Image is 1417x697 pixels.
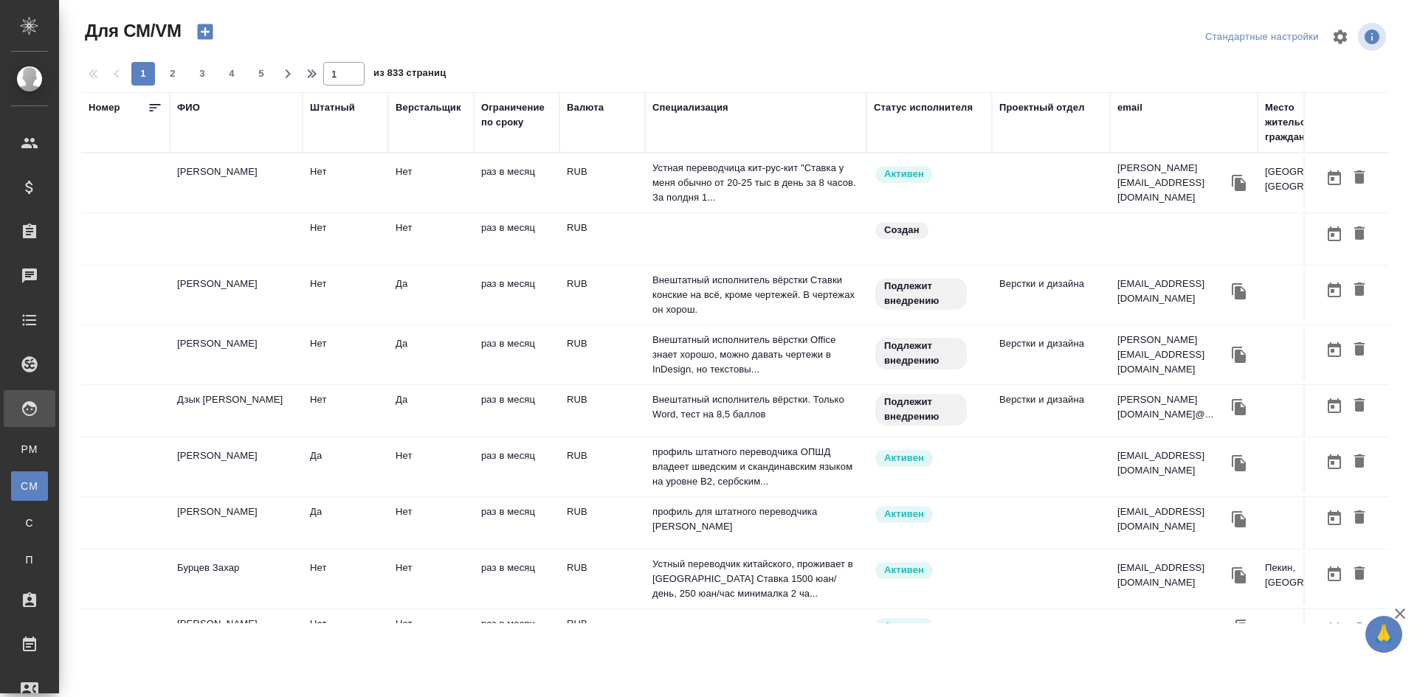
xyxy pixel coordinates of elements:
button: 4 [220,62,244,86]
td: раз в месяц [474,329,559,381]
p: [PERSON_NAME][EMAIL_ADDRESS][DOMAIN_NAME] [1117,333,1228,377]
td: раз в месяц [474,213,559,265]
button: 3 [190,62,214,86]
button: Удалить [1347,392,1372,420]
td: Нет [388,553,474,605]
span: С [18,516,41,530]
div: email [1117,100,1142,115]
p: ElinaGenie1991@yande... [1117,620,1232,635]
div: Свежая кровь: на первые 3 заказа по тематике ставь редактора и фиксируй оценки [874,336,985,371]
div: Место жительства(Город), гражданство [1265,100,1383,145]
div: Верстальщик [396,100,461,115]
td: RUB [559,609,645,661]
button: Открыть календарь загрузки [1322,277,1347,304]
button: 🙏 [1365,616,1402,653]
p: Подлежит внедрению [884,395,958,424]
p: профиль штатного переводчика ОПШД владеет шведским и скандинавским языком на уровне В2, сербским... [652,445,859,489]
div: Ограничение по сроку [481,100,552,130]
div: Рядовой исполнитель: назначай с учетом рейтинга [874,617,985,637]
span: 2 [161,66,185,81]
p: [PERSON_NAME][EMAIL_ADDRESS][DOMAIN_NAME] [1117,161,1228,205]
td: раз в месяц [474,385,559,437]
td: [GEOGRAPHIC_DATA], [GEOGRAPHIC_DATA] [1258,157,1390,209]
button: Удалить [1347,336,1372,364]
button: Скопировать [1232,617,1254,639]
button: 5 [249,62,273,86]
td: раз в месяц [474,269,559,321]
a: С [11,508,48,538]
button: 2 [161,62,185,86]
div: Проектный отдел [999,100,1085,115]
a: PM [11,434,48,464]
p: Внештатный исполнитель вёрстки. Только Word, тест на 8,5 баллов [652,392,859,422]
button: Открыть календарь загрузки [1322,448,1347,476]
td: RUB [559,213,645,265]
td: Нет [388,441,474,493]
td: раз в месяц [474,553,559,605]
div: Свежая кровь: на первые 3 заказа по тематике ставь редактора и фиксируй оценки [874,392,985,427]
button: Удалить [1347,561,1372,588]
td: RUB [559,497,645,549]
div: Номер [89,100,120,115]
a: П [11,545,48,575]
p: Активен [884,167,924,181]
td: раз в месяц [474,497,559,549]
span: 5 [249,66,273,81]
td: раз в месяц [474,609,559,661]
p: [EMAIL_ADDRESS][DOMAIN_NAME] [1117,448,1228,478]
td: раз в месяц [474,157,559,209]
p: [EMAIL_ADDRESS][DOMAIN_NAME] [1117,561,1228,590]
div: Свежая кровь: на первые 3 заказа по тематике ставь редактора и фиксируй оценки [874,277,985,311]
td: Нет [388,157,474,209]
button: Скопировать [1228,172,1250,194]
button: Скопировать [1228,280,1250,302]
td: [PERSON_NAME] [170,497,303,549]
div: Штатный [310,100,355,115]
button: Скопировать [1228,564,1250,586]
td: Верстки и дизайна [992,329,1110,381]
div: Рядовой исполнитель: назначай с учетом рейтинга [874,504,985,524]
p: [PERSON_NAME][DOMAIN_NAME]@... [1117,392,1228,422]
p: Устный переводчик китайского, проживает в [GEOGRAPHIC_DATA] Ставка 1500 юан/день, 250 юан/час мин... [652,557,859,601]
button: Удалить [1347,617,1372,644]
td: Нет [303,213,388,265]
p: Устная переводчица кит-рус-кит "Ставка у меня обычно от 20-25 тыс в день за 8 часов. За полдня 1... [652,161,859,205]
td: Нет [303,553,388,605]
td: Нет [388,609,474,661]
button: Скопировать [1228,508,1250,530]
div: ФИО [177,100,200,115]
div: split button [1201,26,1323,49]
span: PM [18,442,41,457]
button: Удалить [1347,221,1372,248]
p: Внештатный исполнитель вёрстки Ставки конские на всё, кроме чертежей. В чертежах он хорош. [652,273,859,317]
span: 4 [220,66,244,81]
td: Бурцев Захар [170,553,303,605]
div: Специализация [652,100,728,115]
td: Да [303,441,388,493]
button: Удалить [1347,504,1372,532]
button: Удалить [1347,277,1372,304]
td: [PERSON_NAME] [170,269,303,321]
div: Рядовой исполнитель: назначай с учетом рейтинга [874,561,985,580]
button: Открыть календарь загрузки [1322,561,1347,588]
p: [EMAIL_ADDRESS][DOMAIN_NAME] [1117,504,1228,534]
p: профиль для штатного переводчика [PERSON_NAME] [652,504,859,534]
td: Дзык [PERSON_NAME] [170,385,303,437]
button: Создать [187,19,223,44]
span: CM [18,479,41,493]
td: RUB [559,441,645,493]
button: Открыть календарь загрузки [1322,504,1347,532]
p: Активен [884,619,924,634]
td: Нет [303,157,388,209]
div: Рядовой исполнитель: назначай с учетом рейтинга [874,448,985,468]
td: Да [388,329,474,381]
span: П [18,552,41,567]
p: Подлежит внедрению [884,279,958,308]
div: Валюта [567,100,604,115]
td: Нет [303,609,388,661]
td: Нет [388,497,474,549]
td: RUB [559,329,645,381]
button: Скопировать [1228,344,1250,366]
span: Посмотреть информацию [1358,23,1389,51]
span: 3 [190,66,214,81]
